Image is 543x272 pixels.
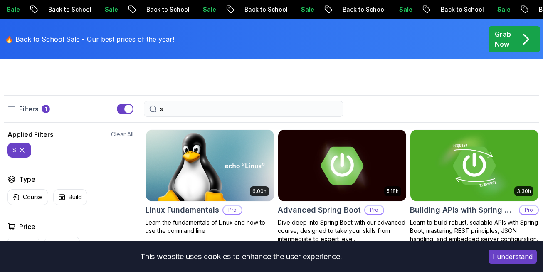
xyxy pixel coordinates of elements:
p: Dive deep into Spring Boot with our advanced course, designed to take your skills from intermedia... [278,218,407,243]
img: Building APIs with Spring Boot card [410,130,538,201]
button: Accept cookies [489,250,537,264]
p: s [12,146,16,154]
button: s [7,143,31,158]
p: Sale [94,5,121,14]
p: Sale [486,5,513,14]
p: Pro [223,206,242,214]
h2: Price [19,222,35,232]
h2: Advanced Spring Boot [278,204,361,216]
p: Filters [19,104,38,114]
p: Back to School [332,5,388,14]
a: Building APIs with Spring Boot card3.30hBuilding APIs with Spring BootProLearn to build robust, s... [410,129,539,243]
p: Sale [192,5,219,14]
h2: Applied Filters [7,129,53,139]
p: Back to School [136,5,192,14]
p: 1 [45,106,47,112]
p: Grab Now [495,29,511,49]
p: 3.30h [517,188,531,195]
p: Build [69,193,82,201]
h2: Building APIs with Spring Boot [410,204,516,216]
p: Free [62,241,74,249]
button: Free [44,237,80,253]
img: Linux Fundamentals card [146,130,274,201]
p: Pro [25,241,34,249]
h2: Linux Fundamentals [146,204,219,216]
p: Course [23,193,43,201]
button: Build [53,189,87,205]
h2: Type [19,174,35,184]
a: Advanced Spring Boot card5.18hAdvanced Spring BootProDive deep into Spring Boot with our advanced... [278,129,407,243]
p: Learn the fundamentals of Linux and how to use the command line [146,218,274,235]
button: Clear All [111,130,133,138]
p: Pro [365,206,383,214]
p: Sale [290,5,317,14]
input: Search Java, React, Spring boot ... [160,105,338,113]
img: Advanced Spring Boot card [278,130,406,201]
p: Back to School [37,5,94,14]
button: Course [7,189,48,205]
button: Pro [7,237,39,253]
p: Sale [388,5,415,14]
p: 🔥 Back to School Sale - Our best prices of the year! [5,34,174,44]
div: This website uses cookies to enhance the user experience. [6,247,476,266]
p: 6.00h [252,188,267,195]
p: Back to School [234,5,290,14]
p: Back to School [430,5,486,14]
p: Learn to build robust, scalable APIs with Spring Boot, mastering REST principles, JSON handling, ... [410,218,539,243]
a: Linux Fundamentals card6.00hLinux FundamentalsProLearn the fundamentals of Linux and how to use t... [146,129,274,235]
p: Pro [520,206,538,214]
p: 5.18h [387,188,399,195]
